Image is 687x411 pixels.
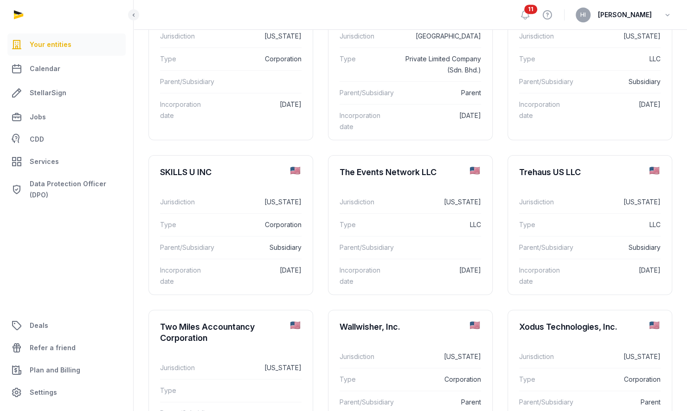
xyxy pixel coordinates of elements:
[581,397,661,408] dd: Parent
[160,362,214,373] dt: Jurisdiction
[401,53,481,76] dd: Private Limited Company (Sdn. Bhd.)
[290,321,300,329] img: us.png
[160,196,214,208] dt: Jurisdiction
[519,196,573,208] dt: Jurisdiction
[340,351,393,362] dt: Jurisdiction
[160,265,214,287] dt: Incorporation date
[340,53,393,76] dt: Type
[340,31,393,42] dt: Jurisdiction
[7,314,126,337] a: Deals
[30,156,59,167] span: Services
[519,31,573,42] dt: Jurisdiction
[649,167,659,174] img: us.png
[580,31,661,42] dd: [US_STATE]
[7,82,126,104] a: StellarSign
[519,374,573,385] dt: Type
[508,156,672,300] a: Trehaus US LLCJurisdiction[US_STATE]TypeLLCParent/SubsidiarySubsidiaryIncorporation date[DATE]
[580,219,661,230] dd: LLC
[160,321,283,344] div: Two Miles Accountancy Corporation
[401,31,481,42] dd: [GEOGRAPHIC_DATA]
[519,242,573,253] dt: Parent/Subsidiary
[30,134,44,145] span: CDD
[30,342,76,353] span: Refer a friend
[340,196,393,208] dt: Jurisdiction
[576,7,591,22] button: HI
[160,385,214,396] dt: Type
[7,337,126,359] a: Refer a friend
[401,351,481,362] dd: [US_STATE]
[580,53,661,65] dd: LLC
[221,362,302,373] dd: [US_STATE]
[7,175,126,204] a: Data Protection Officer (DPO)
[580,374,661,385] dd: Corporation
[519,351,573,362] dt: Jurisdiction
[221,31,302,42] dd: [US_STATE]
[160,99,214,121] dt: Incorporation date
[519,397,573,408] dt: Parent/Subsidiary
[519,265,573,287] dt: Incorporation date
[340,321,400,333] div: Wallwisher, Inc.
[340,110,393,132] dt: Incorporation date
[221,53,302,65] dd: Corporation
[401,374,481,385] dd: Corporation
[30,63,60,74] span: Calendar
[160,53,214,65] dt: Type
[30,39,71,50] span: Your entities
[340,397,394,408] dt: Parent/Subsidiary
[401,397,481,408] dd: Parent
[519,99,573,121] dt: Incorporation date
[290,167,300,174] img: us.png
[340,374,393,385] dt: Type
[641,366,687,411] iframe: Chat Widget
[149,156,313,300] a: SKILLS U INCJurisdiction[US_STATE]TypeCorporationParent/SubsidiarySubsidiaryIncorporation date[DATE]
[649,321,659,329] img: us.png
[222,242,302,253] dd: Subsidiary
[7,381,126,404] a: Settings
[340,242,394,253] dt: Parent/Subsidiary
[221,196,302,208] dd: [US_STATE]
[581,76,661,87] dd: Subsidiary
[30,365,80,376] span: Plan and Billing
[524,5,537,14] span: 11
[401,110,481,132] dd: [DATE]
[30,320,48,331] span: Deals
[470,167,480,174] img: us.png
[30,87,66,98] span: StellarSign
[160,76,214,87] dt: Parent/Subsidiary
[160,167,212,178] div: SKILLS U INC
[581,242,661,253] dd: Subsidiary
[7,33,126,56] a: Your entities
[221,219,302,230] dd: Corporation
[580,99,661,121] dd: [DATE]
[160,219,214,230] dt: Type
[580,351,661,362] dd: [US_STATE]
[7,106,126,128] a: Jobs
[470,321,480,329] img: us.png
[30,178,122,201] span: Data Protection Officer (DPO)
[30,111,46,123] span: Jobs
[340,167,437,178] div: The Events Network LLC
[401,87,481,98] dd: Parent
[340,219,393,230] dt: Type
[401,219,481,230] dd: LLC
[7,130,126,149] a: CDD
[401,196,481,208] dd: [US_STATE]
[340,87,394,98] dt: Parent/Subsidiary
[519,167,581,178] div: Trehaus US LLC
[580,12,586,18] span: HI
[7,150,126,173] a: Services
[580,265,661,287] dd: [DATE]
[160,242,214,253] dt: Parent/Subsidiary
[519,53,573,65] dt: Type
[519,76,573,87] dt: Parent/Subsidiary
[221,265,302,287] dd: [DATE]
[401,265,481,287] dd: [DATE]
[7,58,126,80] a: Calendar
[519,321,617,333] div: Xodus Technologies, Inc.
[30,387,57,398] span: Settings
[519,219,573,230] dt: Type
[7,359,126,381] a: Plan and Billing
[328,156,492,300] a: The Events Network LLCJurisdiction[US_STATE]TypeLLCParent/SubsidiaryIncorporation date[DATE]
[580,196,661,208] dd: [US_STATE]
